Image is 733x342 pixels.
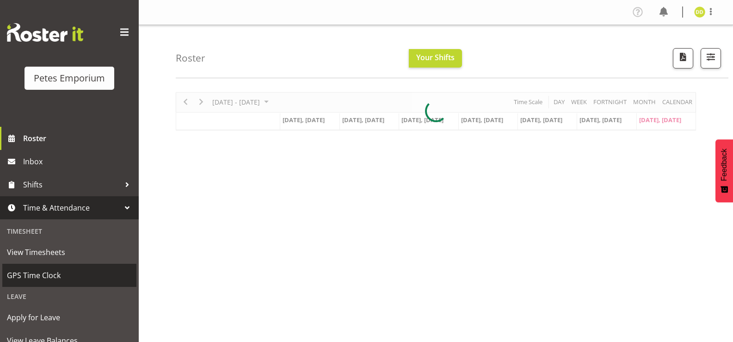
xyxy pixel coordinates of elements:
[701,48,721,68] button: Filter Shifts
[409,49,462,68] button: Your Shifts
[694,6,705,18] img: danielle-donselaar8920.jpg
[7,311,132,324] span: Apply for Leave
[2,241,136,264] a: View Timesheets
[720,149,728,181] span: Feedback
[23,201,120,215] span: Time & Attendance
[2,222,136,241] div: Timesheet
[7,268,132,282] span: GPS Time Clock
[7,23,83,42] img: Rosterit website logo
[23,178,120,192] span: Shifts
[673,48,693,68] button: Download a PDF of the roster according to the set date range.
[2,287,136,306] div: Leave
[176,53,205,63] h4: Roster
[7,245,132,259] span: View Timesheets
[34,71,105,85] div: Petes Emporium
[416,52,455,62] span: Your Shifts
[2,264,136,287] a: GPS Time Clock
[23,155,134,168] span: Inbox
[23,131,134,145] span: Roster
[2,306,136,329] a: Apply for Leave
[715,139,733,202] button: Feedback - Show survey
